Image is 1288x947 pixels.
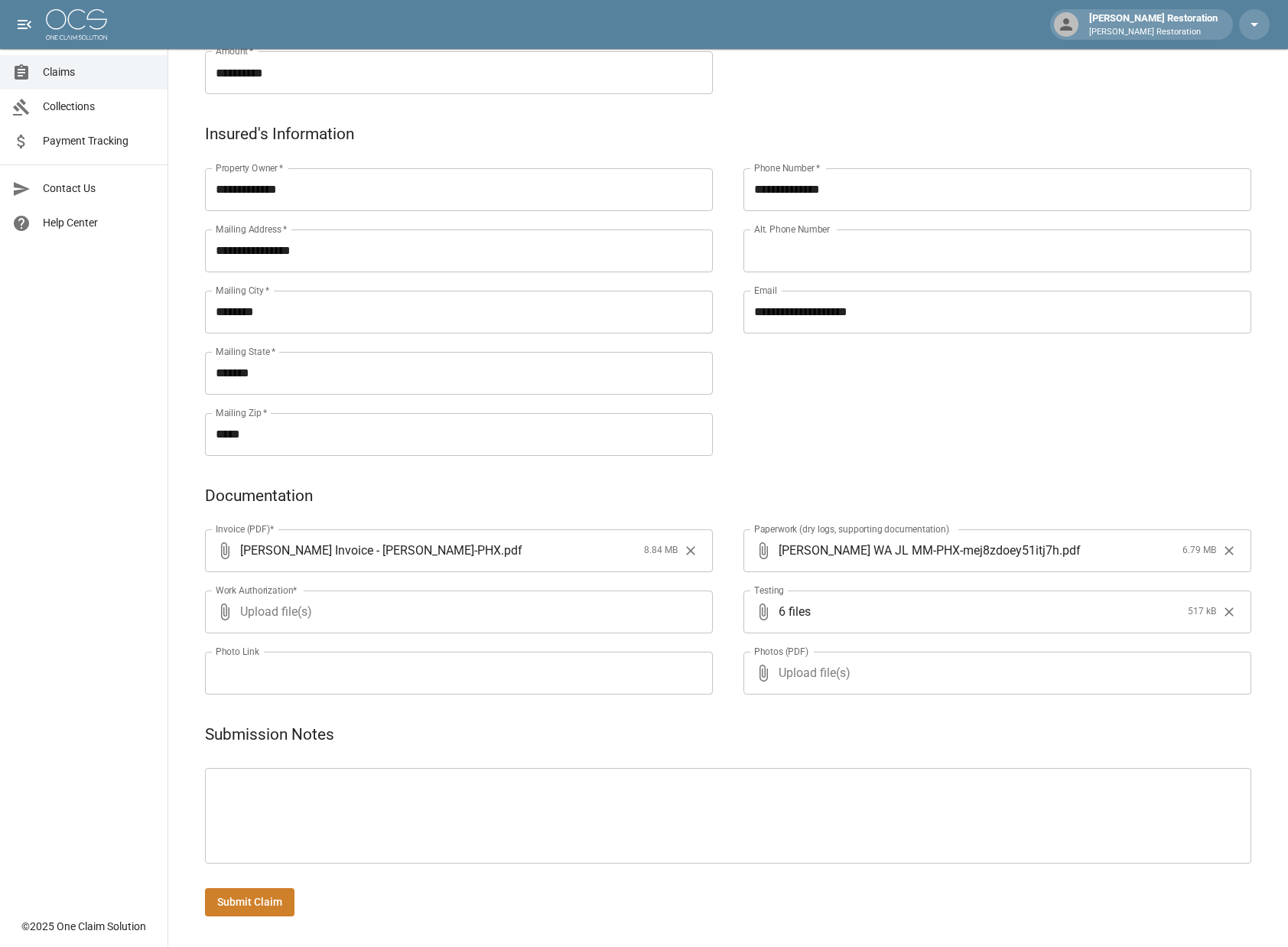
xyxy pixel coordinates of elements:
span: . pdf [1059,542,1081,559]
div: [PERSON_NAME] Restoration [1083,11,1224,38]
button: open drawer [9,9,40,40]
span: Collections [43,99,155,115]
label: Mailing Zip [216,406,268,419]
span: Contact Us [43,181,155,197]
span: 6 files [779,591,1182,633]
button: Submit Claim [205,888,294,916]
span: 8.84 MB [644,543,678,558]
div: © 2025 One Claim Solution [21,919,146,934]
button: Clear [1218,600,1241,623]
p: [PERSON_NAME] Restoration [1089,26,1218,39]
span: Payment Tracking [43,133,155,149]
label: Mailing Address [216,223,287,236]
span: Help Center [43,215,155,231]
label: Testing [754,584,784,597]
span: Upload file(s) [779,652,1210,695]
label: Amount [216,44,254,57]
label: Photos (PDF) [754,645,808,658]
img: ocs-logo-white-transparent.png [46,9,107,40]
label: Email [754,284,777,297]
button: Clear [1218,539,1241,562]
span: 6.79 MB [1182,543,1216,558]
button: Clear [679,539,702,562]
label: Phone Number [754,161,820,174]
label: Invoice (PDF)* [216,522,275,535]
label: Alt. Phone Number [754,223,830,236]
span: [PERSON_NAME] Invoice - [PERSON_NAME]-PHX [240,542,501,559]
span: [PERSON_NAME] WA JL MM-PHX-mej8zdoey51itj7h [779,542,1059,559]
label: Property Owner [216,161,284,174]
label: Work Authorization* [216,584,298,597]
label: Mailing City [216,284,270,297]
label: Mailing State [216,345,275,358]
span: . pdf [501,542,522,559]
label: Paperwork (dry logs, supporting documentation) [754,522,949,535]
label: Photo Link [216,645,259,658]
span: Claims [43,64,155,80]
span: 517 kB [1188,604,1216,620]
span: Upload file(s) [240,591,672,633]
